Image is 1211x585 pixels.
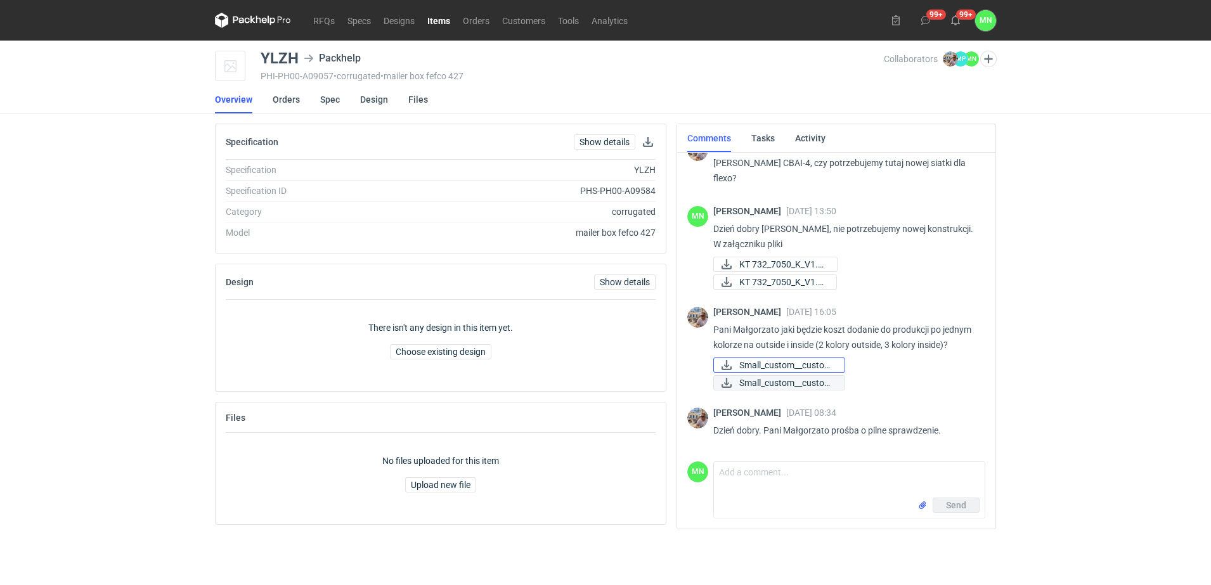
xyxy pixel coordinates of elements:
span: Small_custom__custom... [739,376,834,390]
button: 99+ [945,10,966,30]
div: Small_custom__custom____LTHS__d0__oR653077246__outside.pdf [713,375,840,390]
a: Files [408,86,428,113]
span: KT 732_7050_K_V1.pdf [739,275,826,289]
span: [PERSON_NAME] [713,307,786,317]
a: Tools [552,13,585,28]
a: KT 732_7050_K_V1.eps [713,257,838,272]
button: MN [975,10,996,31]
div: PHS-PH00-A09584 [398,184,656,197]
button: Send [933,498,980,513]
div: Model [226,226,398,239]
div: Category [226,205,398,218]
span: [DATE] 16:05 [786,307,836,317]
h2: Files [226,413,245,423]
figcaption: MN [687,206,708,227]
svg: Packhelp Pro [215,13,291,28]
button: Choose existing design [390,344,491,359]
div: Specification ID [226,184,398,197]
img: Michał Palasek [943,51,958,67]
button: Upload new file [405,477,476,492]
span: [DATE] 08:34 [786,408,836,418]
a: Show details [594,274,656,290]
div: YLZH [261,51,299,66]
a: Analytics [585,13,634,28]
a: RFQs [307,13,341,28]
a: KT 732_7050_K_V1.pdf [713,274,837,290]
figcaption: MP [953,51,968,67]
p: [PERSON_NAME] CBAI-4, czy potrzebujemy tutaj nowej siatki dla flexo? [713,155,975,186]
button: Edit collaborators [980,51,997,67]
a: Activity [795,124,826,152]
div: YLZH [398,164,656,176]
a: Comments [687,124,731,152]
button: Download specification [640,134,656,150]
a: Small_custom__custom... [713,375,845,390]
span: [DATE] 13:50 [786,206,836,216]
div: mailer box fefco 427 [398,226,656,239]
a: Show details [574,134,635,150]
span: • mailer box fefco 427 [380,71,463,81]
a: Designs [377,13,421,28]
h2: Specification [226,137,278,147]
span: [PERSON_NAME] [713,206,786,216]
p: Pani Małgorzato jaki będzie koszt dodanie do produkcji po jednym kolorze na outside i inside (2 k... [713,322,975,352]
a: Customers [496,13,552,28]
div: Specification [226,164,398,176]
div: Małgorzata Nowotna [687,461,708,482]
div: Małgorzata Nowotna [687,206,708,227]
div: Small_custom__custom____LTHS__d0__oR653077246__inside.pdf [713,357,840,373]
a: Specs [341,13,377,28]
a: Overview [215,86,252,113]
figcaption: MN [687,461,708,482]
span: Choose existing design [396,347,486,356]
span: • corrugated [334,71,380,81]
span: [PERSON_NAME] [713,408,786,418]
img: Michał Palasek [687,307,708,328]
span: Upload new file [411,480,470,489]
p: Dzień dobry. Pani Małgorzato prośba o pilne sprawdzenie. [713,423,975,438]
a: Orders [273,86,300,113]
div: corrugated [398,205,656,218]
p: No files uploaded for this item [382,454,499,467]
p: There isn't any design in this item yet. [368,321,513,334]
div: PHI-PH00-A09057 [261,71,884,81]
span: KT 732_7050_K_V1.eps [739,257,827,271]
a: Items [421,13,457,28]
span: Small_custom__custom... [739,358,834,372]
h2: Design [226,277,254,287]
a: Design [360,86,388,113]
img: Michał Palasek [687,408,708,428]
p: Dzień dobry [PERSON_NAME], nie potrzebujemy nowej konstrukcji. W załączniku pliki [713,221,975,252]
div: Packhelp [304,51,361,66]
span: Collaborators [884,54,938,64]
a: Spec [320,86,340,113]
div: Małgorzata Nowotna [975,10,996,31]
button: 99+ [916,10,936,30]
span: Send [946,501,966,510]
a: Tasks [751,124,775,152]
a: Small_custom__custom... [713,357,845,373]
a: Orders [457,13,496,28]
figcaption: MN [964,51,979,67]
